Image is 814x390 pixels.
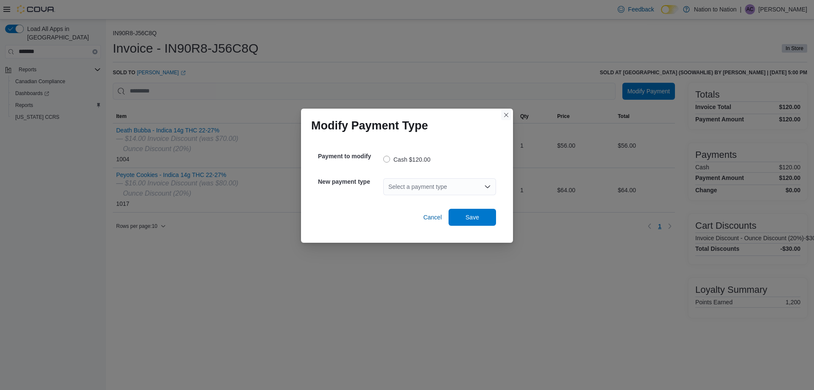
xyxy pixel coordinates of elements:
[311,119,428,132] h1: Modify Payment Type
[449,209,496,226] button: Save
[318,148,382,165] h5: Payment to modify
[423,213,442,222] span: Cancel
[383,154,430,165] label: Cash $120.00
[501,110,511,120] button: Closes this modal window
[484,183,491,190] button: Open list of options
[318,173,382,190] h5: New payment type
[466,213,479,222] span: Save
[388,182,389,192] input: Accessible screen reader label
[420,209,445,226] button: Cancel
